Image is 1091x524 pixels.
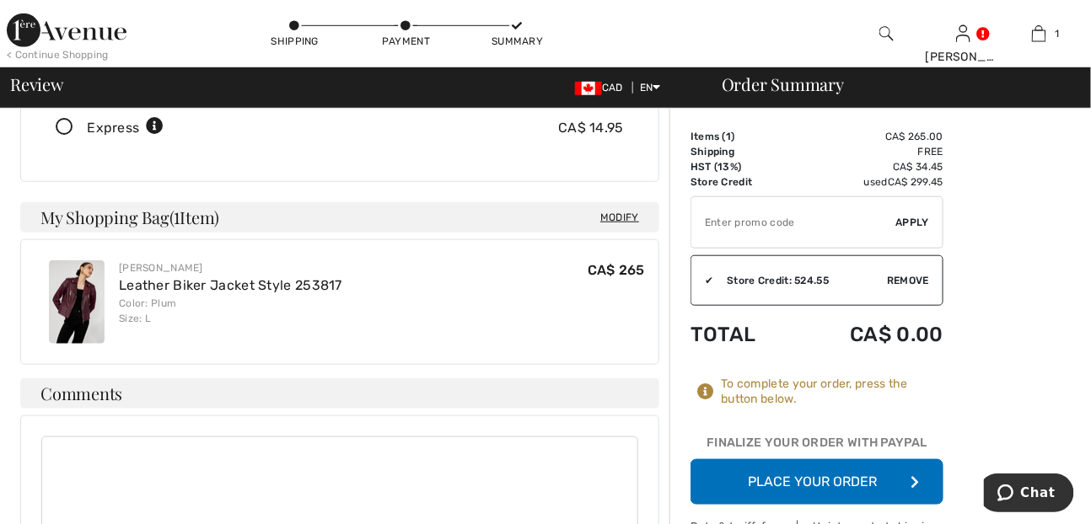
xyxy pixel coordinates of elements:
[879,24,894,44] img: search the website
[575,82,602,95] img: Canadian Dollar
[270,34,320,49] div: Shipping
[640,82,661,94] span: EN
[956,25,970,41] a: Sign In
[795,159,943,174] td: CA$ 34.45
[691,144,795,159] td: Shipping
[896,215,930,230] span: Apply
[795,129,943,144] td: CA$ 265.00
[691,174,795,190] td: Store Credit
[87,118,164,138] div: Express
[558,118,624,138] div: CA$ 14.95
[984,473,1074,516] iframe: Opens a widget where you can chat to one of our agents
[49,260,105,344] img: Leather Biker Jacket Style 253817
[691,459,943,505] button: Place Your Order
[691,159,795,174] td: HST (13%)
[20,202,659,233] h4: My Shopping Bag
[1055,26,1059,41] span: 1
[887,273,929,288] span: Remove
[600,209,639,226] span: Modify
[691,273,713,288] div: ✔
[119,260,342,275] div: [PERSON_NAME]
[7,47,109,62] div: < Continue Shopping
[691,306,795,363] td: Total
[713,273,887,288] div: Store Credit: 524.55
[10,76,63,93] span: Review
[119,296,342,326] div: Color: Plum Size: L
[795,174,943,190] td: used
[691,197,896,248] input: Promo code
[795,306,943,363] td: CA$ 0.00
[588,262,645,278] span: CA$ 265
[691,434,943,459] div: Finalize Your Order with PayPal
[174,205,180,227] span: 1
[956,24,970,44] img: My Info
[119,277,342,293] a: Leather Biker Jacket Style 253817
[7,13,126,47] img: 1ère Avenue
[926,48,1001,66] div: [PERSON_NAME]
[381,34,432,49] div: Payment
[726,131,731,142] span: 1
[691,129,795,144] td: Items ( )
[575,82,630,94] span: CAD
[1032,24,1046,44] img: My Bag
[721,377,943,407] div: To complete your order, press the button below.
[701,76,1081,93] div: Order Summary
[492,34,542,49] div: Summary
[888,176,943,188] span: CA$ 299.45
[795,144,943,159] td: Free
[20,378,659,409] h4: Comments
[1002,24,1077,44] a: 1
[169,206,219,228] span: ( Item)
